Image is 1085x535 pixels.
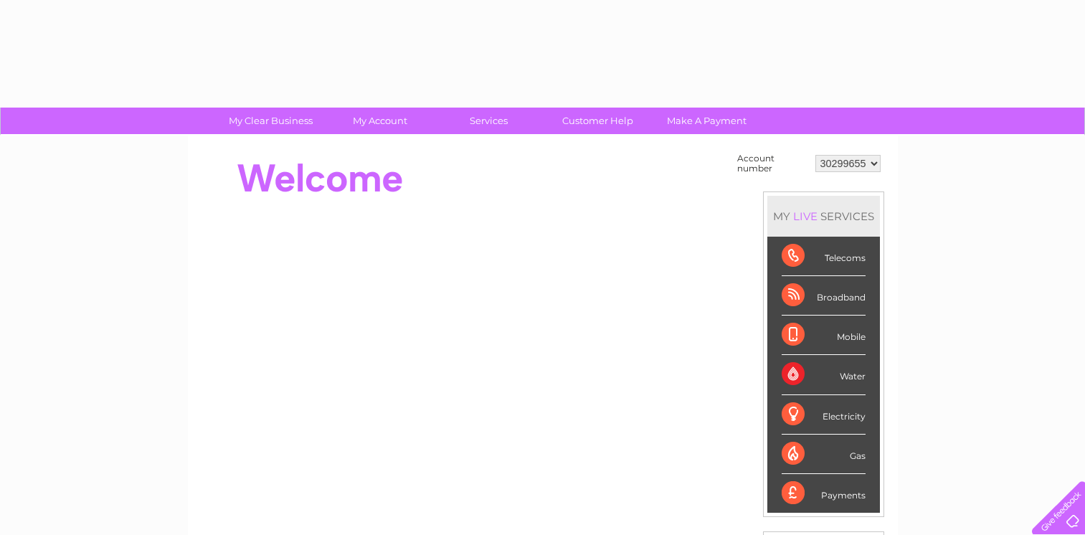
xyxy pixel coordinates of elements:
[648,108,766,134] a: Make A Payment
[212,108,330,134] a: My Clear Business
[782,316,866,355] div: Mobile
[767,196,880,237] div: MY SERVICES
[321,108,439,134] a: My Account
[790,209,820,223] div: LIVE
[430,108,548,134] a: Services
[539,108,657,134] a: Customer Help
[782,355,866,394] div: Water
[782,276,866,316] div: Broadband
[782,395,866,435] div: Electricity
[782,435,866,474] div: Gas
[734,150,812,177] td: Account number
[782,237,866,276] div: Telecoms
[782,474,866,513] div: Payments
